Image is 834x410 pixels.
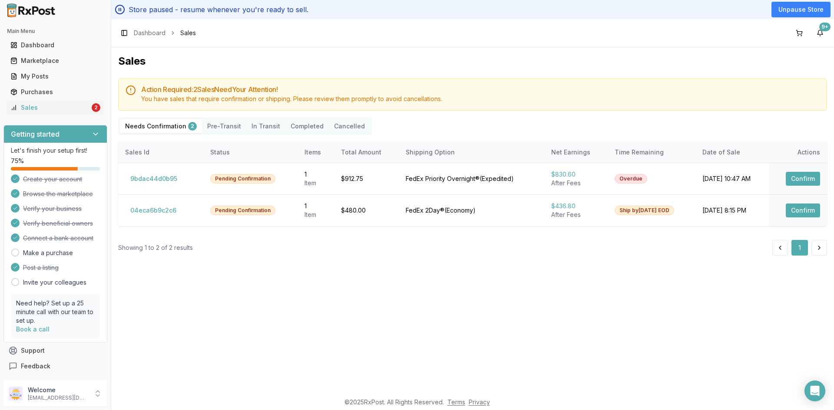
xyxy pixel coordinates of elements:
[406,174,537,183] div: FedEx Priority Overnight® ( Expedited )
[786,172,820,186] button: Confirm
[21,362,50,371] span: Feedback
[7,28,104,35] h2: Main Menu
[447,398,465,406] a: Terms
[3,69,107,83] button: My Posts
[702,206,763,215] div: [DATE] 8:15 PM
[23,190,93,198] span: Browse the marketplace
[3,358,107,374] button: Feedback
[210,174,275,184] div: Pending Confirmation
[7,84,104,100] a: Purchases
[10,56,100,65] div: Marketplace
[3,3,59,17] img: RxPost Logo
[304,179,327,187] div: Item
[120,119,202,133] button: Needs Confirmation
[399,142,544,163] th: Shipping Option
[10,88,100,96] div: Purchases
[304,210,327,219] div: Item
[3,54,107,68] button: Marketplace
[118,243,193,252] div: Showing 1 to 2 of 2 results
[786,203,820,217] button: Confirm
[804,380,825,401] div: Open Intercom Messenger
[125,203,182,217] button: 04eca6b9c2c6
[11,157,24,165] span: 75 %
[7,69,104,84] a: My Posts
[695,142,770,163] th: Date of Sale
[304,202,327,210] div: 1
[141,86,820,93] h5: Action Required: 2 Sale s Need Your Attention!
[3,343,107,358] button: Support
[16,299,95,325] p: Need help? Set up a 25 minute call with our team to set up.
[10,72,100,81] div: My Posts
[202,119,246,133] button: Pre-Transit
[92,103,100,112] div: 2
[3,101,107,115] button: Sales2
[180,29,196,37] span: Sales
[203,142,298,163] th: Status
[141,95,820,103] div: You have sales that require confirmation or shipping. Please review them promptly to avoid cancel...
[7,100,104,115] a: Sales2
[23,175,82,184] span: Create your account
[23,278,86,287] a: Invite your colleagues
[11,129,60,139] h3: Getting started
[11,146,100,155] p: Let's finish your setup first!
[615,206,674,215] div: Ship by [DATE] EOD
[406,206,537,215] div: FedEx 2Day® ( Economy )
[125,172,182,186] button: 9bdac44d0b95
[134,29,196,37] nav: breadcrumb
[791,240,808,256] button: 1
[23,249,73,257] a: Make a purchase
[23,234,93,243] span: Connect a bank account
[28,386,88,394] p: Welcome
[246,119,285,133] button: In Transit
[304,170,327,179] div: 1
[7,37,104,53] a: Dashboard
[3,38,107,52] button: Dashboard
[702,174,763,183] div: [DATE] 10:47 AM
[10,103,90,112] div: Sales
[551,210,601,219] div: After Fees
[551,170,601,179] div: $830.60
[615,174,647,184] div: Overdue
[28,394,88,401] p: [EMAIL_ADDRESS][DOMAIN_NAME]
[23,219,93,228] span: Verify beneficial owners
[129,4,308,15] p: Store paused - resume whenever you're ready to sell.
[134,29,165,37] a: Dashboard
[771,2,831,17] button: Unpause Store
[7,53,104,69] a: Marketplace
[341,174,392,183] div: $912.75
[118,142,203,163] th: Sales Id
[285,119,329,133] button: Completed
[23,263,59,272] span: Post a listing
[210,206,275,215] div: Pending Confirmation
[23,204,82,213] span: Verify your business
[551,179,601,187] div: After Fees
[298,142,334,163] th: Items
[819,23,831,31] div: 9+
[334,142,399,163] th: Total Amount
[608,142,695,163] th: Time Remaining
[329,119,370,133] button: Cancelled
[544,142,608,163] th: Net Earnings
[3,85,107,99] button: Purchases
[188,122,197,131] div: 2
[16,325,50,333] a: Book a call
[118,54,827,68] h1: Sales
[341,206,392,215] div: $480.00
[469,398,490,406] a: Privacy
[769,142,827,163] th: Actions
[813,26,827,40] button: 9+
[10,41,100,49] div: Dashboard
[9,387,23,400] img: User avatar
[551,202,601,210] div: $436.80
